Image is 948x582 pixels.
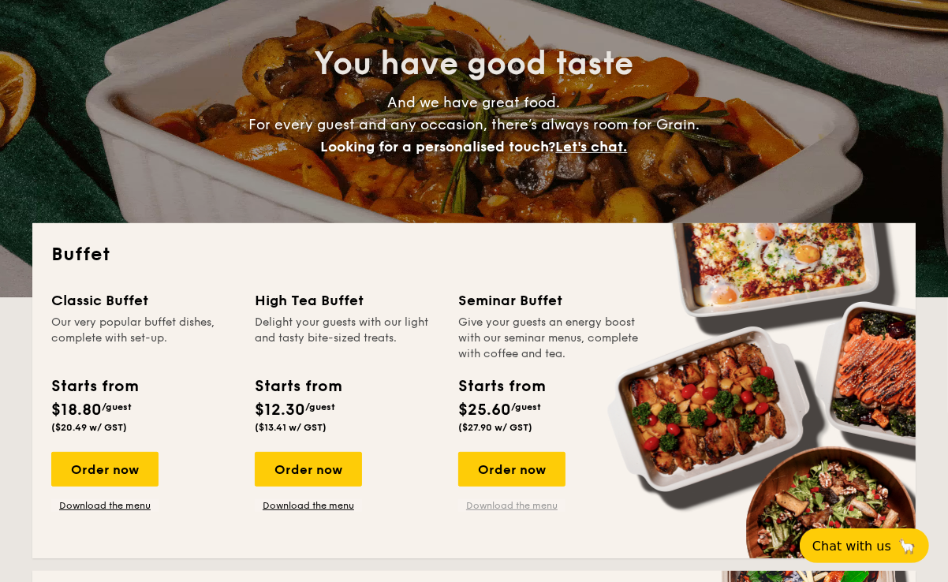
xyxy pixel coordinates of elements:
[51,401,102,420] span: $18.80
[511,401,541,412] span: /guest
[800,528,929,563] button: Chat with us🦙
[812,539,891,554] span: Chat with us
[458,375,544,398] div: Starts from
[51,375,137,398] div: Starts from
[51,422,127,433] span: ($20.49 w/ GST)
[51,499,159,512] a: Download the menu
[321,138,556,155] span: Looking for a personalised touch?
[51,452,159,487] div: Order now
[51,242,897,267] h2: Buffet
[305,401,335,412] span: /guest
[458,401,511,420] span: $25.60
[458,422,532,433] span: ($27.90 w/ GST)
[255,289,439,312] div: High Tea Buffet
[255,499,362,512] a: Download the menu
[458,315,643,362] div: Give your guests an energy boost with our seminar menus, complete with coffee and tea.
[255,422,327,433] span: ($13.41 w/ GST)
[255,452,362,487] div: Order now
[51,289,236,312] div: Classic Buffet
[898,537,916,555] span: 🦙
[255,315,439,362] div: Delight your guests with our light and tasty bite-sized treats.
[315,45,634,83] span: You have good taste
[248,94,700,155] span: And we have great food. For every guest and any occasion, there’s always room for Grain.
[51,315,236,362] div: Our very popular buffet dishes, complete with set-up.
[255,401,305,420] span: $12.30
[556,138,628,155] span: Let's chat.
[458,452,565,487] div: Order now
[255,375,341,398] div: Starts from
[458,499,565,512] a: Download the menu
[458,289,643,312] div: Seminar Buffet
[102,401,132,412] span: /guest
